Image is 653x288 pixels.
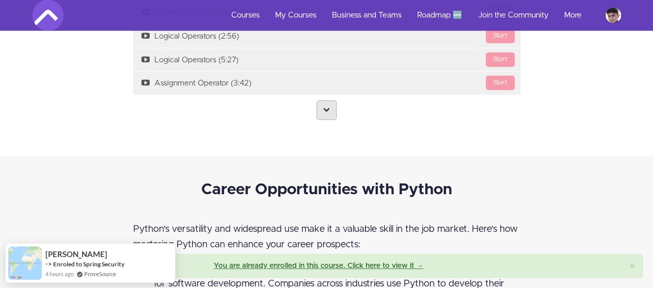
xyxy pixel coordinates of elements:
[133,48,520,72] a: StartLogical Operators (5:27)
[45,260,52,268] span: ->
[214,262,423,269] a: You are already enrolled in this course. Click here to view it →
[606,8,621,23] img: syedmuhammadr517@gmail.com
[45,269,74,278] span: 4 hours ago
[53,260,124,268] a: Enroled to Spring Security
[486,29,515,43] div: Start
[45,250,107,259] span: [PERSON_NAME]
[201,182,452,197] span: Career Opportunities with Python
[84,269,116,278] a: ProveSource
[486,76,515,90] div: Start
[133,225,518,249] span: Python's versatility and widespread use make it a valuable skill in the job market. Here's how ma...
[629,261,635,272] button: Close
[629,261,635,272] span: ×
[8,246,42,280] img: provesource social proof notification image
[486,53,515,67] div: Start
[133,25,520,48] a: StartLogical Operators (2:56)
[133,72,520,95] a: StartAssignment Operator (3:42)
